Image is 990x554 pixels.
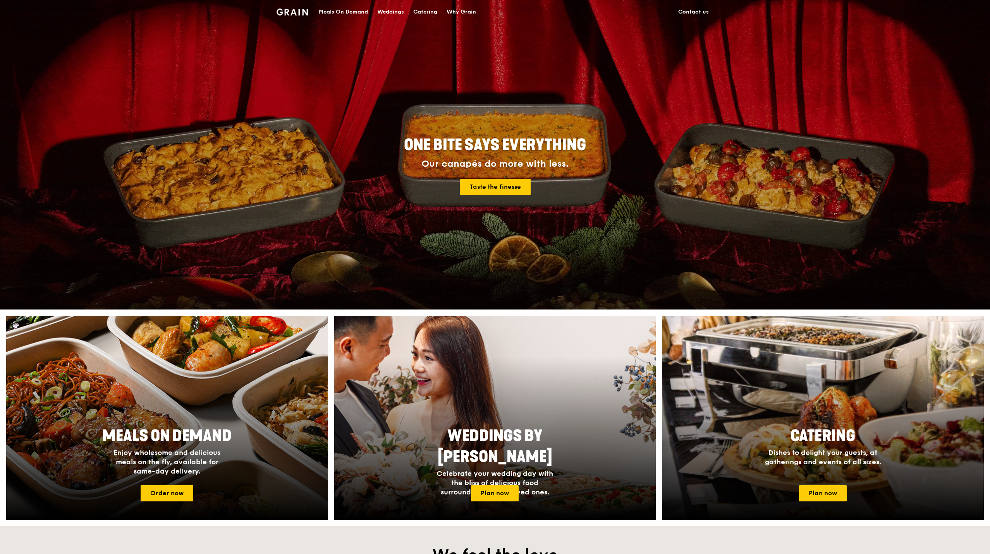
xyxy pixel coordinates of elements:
[674,0,713,24] a: Contact us
[662,316,984,520] a: CateringDishes to delight your guests, at gatherings and events of all sizes.Plan now
[319,0,368,24] div: Meals On Demand
[447,0,476,24] div: Why Grain
[799,485,847,501] a: Plan now
[765,448,881,466] span: Dishes to delight your guests, at gatherings and events of all sizes.
[113,448,220,475] span: Enjoy wholesome and delicious meals on the fly, available for same-day delivery.
[102,427,232,445] span: Meals On Demand
[791,427,855,445] span: Catering
[413,0,437,24] div: Catering
[6,316,328,520] a: Meals On DemandEnjoy wholesome and delicious meals on the fly, available for same-day delivery.Or...
[409,0,442,24] a: Catering
[404,136,586,154] span: ONE BITE SAYS EVERYTHING
[373,0,409,24] a: Weddings
[460,179,531,195] a: Taste the finesse
[438,427,552,466] span: Weddings by [PERSON_NAME]
[442,0,481,24] a: Why Grain
[277,9,308,15] img: Grain
[334,316,656,520] a: Weddings by [PERSON_NAME]Celebrate your wedding day with the bliss of delicious food surrounded b...
[377,0,404,24] div: Weddings
[437,469,553,496] span: Celebrate your wedding day with the bliss of delicious food surrounded by your loved ones.
[6,316,328,520] img: meals-on-demand-card.d2b6f6db.png
[662,316,984,520] img: catering-card.e1cfaf3e.jpg
[141,485,193,501] a: Order now
[471,485,519,501] a: Plan now
[334,316,656,520] img: weddings-card.4f3003b8.jpg
[356,159,634,169] div: Our canapés do more with less.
